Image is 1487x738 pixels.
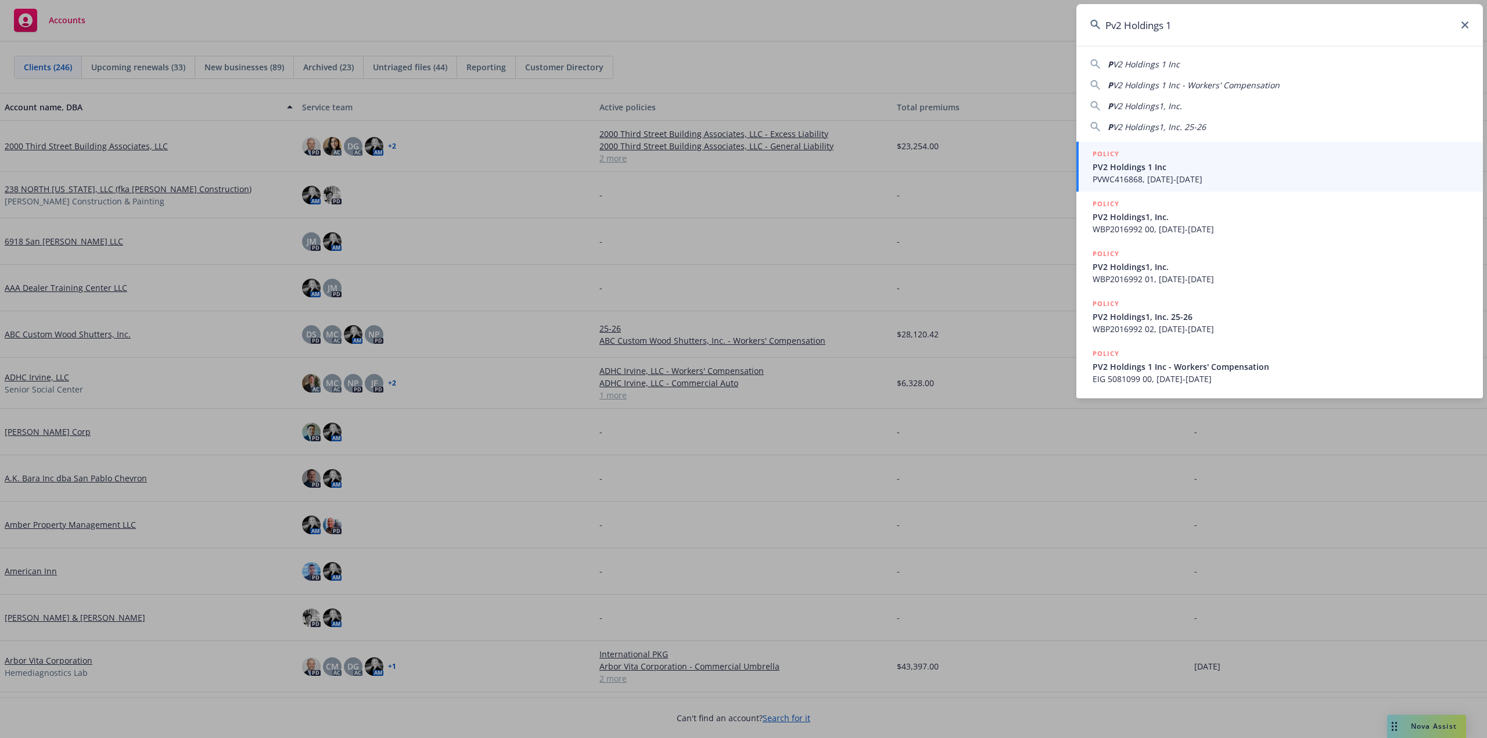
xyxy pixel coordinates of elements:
a: POLICYPV2 Holdings1, Inc. 25-26WBP2016992 02, [DATE]-[DATE] [1076,291,1483,341]
span: P [1108,121,1113,132]
h5: POLICY [1093,348,1119,359]
h5: POLICY [1093,148,1119,160]
span: PV2 Holdings1, Inc. [1093,211,1469,223]
h5: POLICY [1093,298,1119,309]
span: P [1108,100,1113,111]
a: POLICYPV2 Holdings1, Inc.WBP2016992 00, [DATE]-[DATE] [1076,192,1483,242]
span: PVWC416868, [DATE]-[DATE] [1093,173,1469,185]
span: WBP2016992 02, [DATE]-[DATE] [1093,323,1469,335]
span: V2 Holdings 1 Inc - Workers' Compensation [1113,80,1280,91]
span: PV2 Holdings1, Inc. [1093,261,1469,273]
span: WBP2016992 01, [DATE]-[DATE] [1093,273,1469,285]
span: WBP2016992 00, [DATE]-[DATE] [1093,223,1469,235]
a: POLICYPV2 Holdings 1 IncPVWC416868, [DATE]-[DATE] [1076,142,1483,192]
span: P [1108,59,1113,70]
input: Search... [1076,4,1483,46]
span: V2 Holdings 1 Inc [1113,59,1180,70]
span: V2 Holdings1, Inc. 25-26 [1113,121,1206,132]
a: POLICYPV2 Holdings 1 Inc - Workers' CompensationEIG 5081099 00, [DATE]-[DATE] [1076,341,1483,391]
span: P [1108,80,1113,91]
h5: POLICY [1093,248,1119,260]
span: PV2 Holdings 1 Inc [1093,161,1469,173]
span: PV2 Holdings 1 Inc - Workers' Compensation [1093,361,1469,373]
a: POLICYPV2 Holdings1, Inc.WBP2016992 01, [DATE]-[DATE] [1076,242,1483,291]
span: PV2 Holdings1, Inc. 25-26 [1093,311,1469,323]
h5: POLICY [1093,198,1119,210]
span: EIG 5081099 00, [DATE]-[DATE] [1093,373,1469,385]
span: V2 Holdings1, Inc. [1113,100,1182,111]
